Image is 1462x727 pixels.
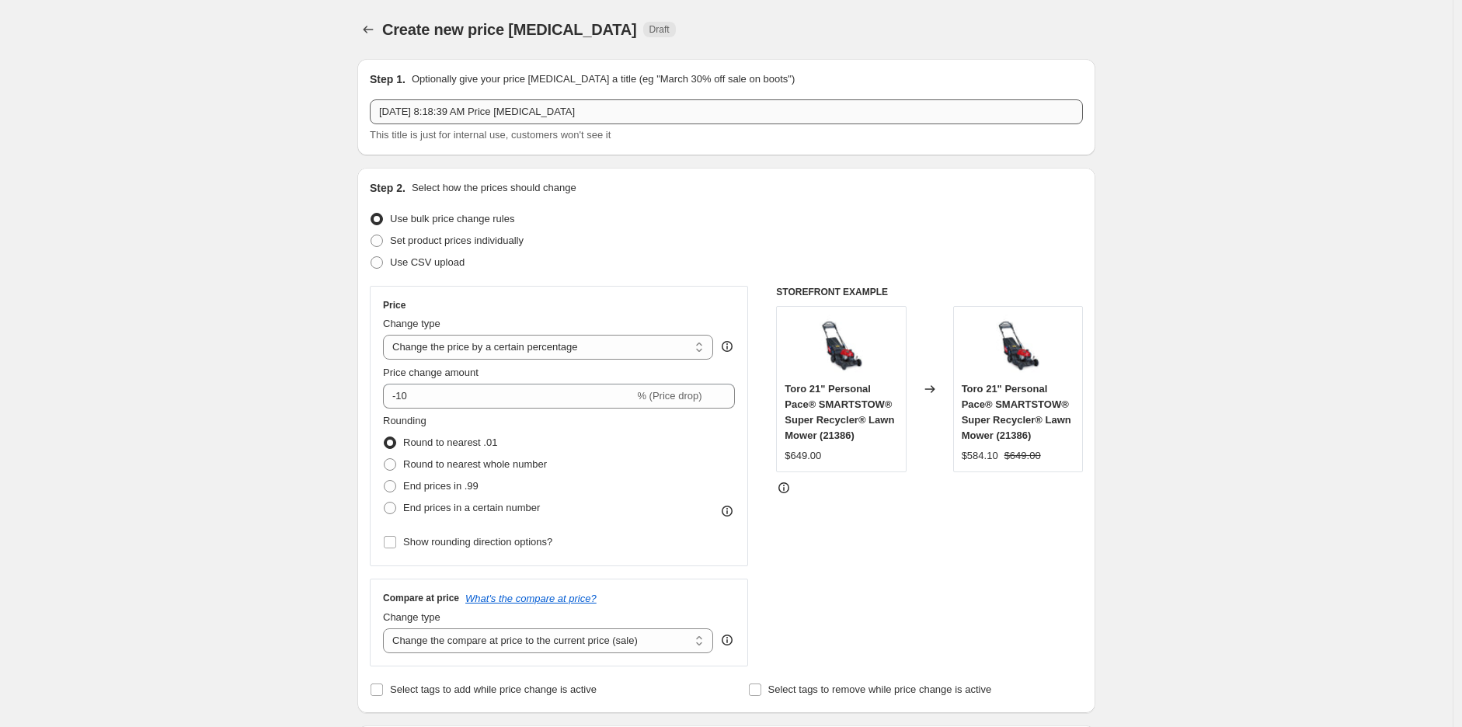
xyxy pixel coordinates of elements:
[768,684,992,695] span: Select tags to remove while price change is active
[370,129,611,141] span: This title is just for internal use, customers won't see it
[403,480,479,492] span: End prices in .99
[383,318,440,329] span: Change type
[383,592,459,604] h3: Compare at price
[649,23,670,36] span: Draft
[403,437,497,448] span: Round to nearest .01
[390,213,514,224] span: Use bulk price change rules
[719,339,735,354] div: help
[370,71,406,87] h2: Step 1.
[383,299,406,311] h3: Price
[370,180,406,196] h2: Step 2.
[383,384,634,409] input: -15
[785,383,894,441] span: Toro 21" Personal Pace® SMARTSTOW® Super Recycler® Lawn Mower (21386)
[785,448,821,464] div: $649.00
[403,458,547,470] span: Round to nearest whole number
[370,99,1083,124] input: 30% off holiday sale
[412,71,795,87] p: Optionally give your price [MEDICAL_DATA] a title (eg "March 30% off sale on boots")
[383,367,479,378] span: Price change amount
[1004,448,1041,464] strike: $649.00
[382,21,637,38] span: Create new price [MEDICAL_DATA]
[390,256,465,268] span: Use CSV upload
[357,19,379,40] button: Price change jobs
[383,415,426,426] span: Rounding
[383,611,440,623] span: Change type
[810,315,872,377] img: toro-walk-behind-mowers-toro-21-personal-pace-smartstow-super-recycler-lawn-mower-21386-tor-21386...
[390,684,597,695] span: Select tags to add while price change is active
[719,632,735,648] div: help
[962,448,998,464] div: $584.10
[987,315,1049,377] img: toro-walk-behind-mowers-toro-21-personal-pace-smartstow-super-recycler-lawn-mower-21386-tor-21386...
[962,383,1071,441] span: Toro 21" Personal Pace® SMARTSTOW® Super Recycler® Lawn Mower (21386)
[776,286,1083,298] h6: STOREFRONT EXAMPLE
[403,536,552,548] span: Show rounding direction options?
[403,502,540,513] span: End prices in a certain number
[412,180,576,196] p: Select how the prices should change
[637,390,701,402] span: % (Price drop)
[465,593,597,604] button: What's the compare at price?
[390,235,524,246] span: Set product prices individually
